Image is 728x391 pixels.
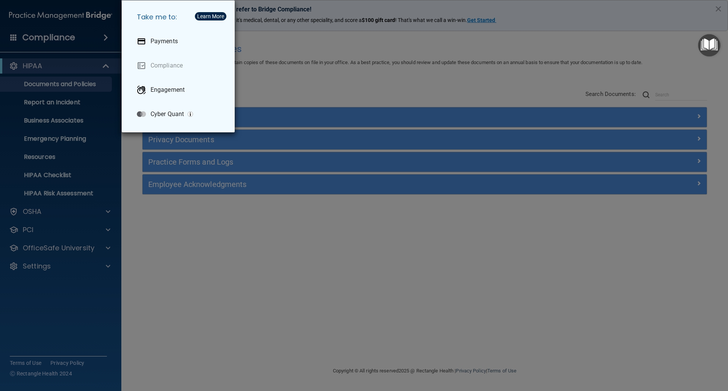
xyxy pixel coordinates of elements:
[131,6,229,28] h5: Take me to:
[151,110,184,118] p: Cyber Quant
[698,34,720,57] button: Open Resource Center
[131,31,229,52] a: Payments
[131,55,229,76] a: Compliance
[151,38,178,45] p: Payments
[131,79,229,100] a: Engagement
[197,14,224,19] div: Learn More
[151,86,185,94] p: Engagement
[131,104,229,125] a: Cyber Quant
[195,12,226,20] button: Learn More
